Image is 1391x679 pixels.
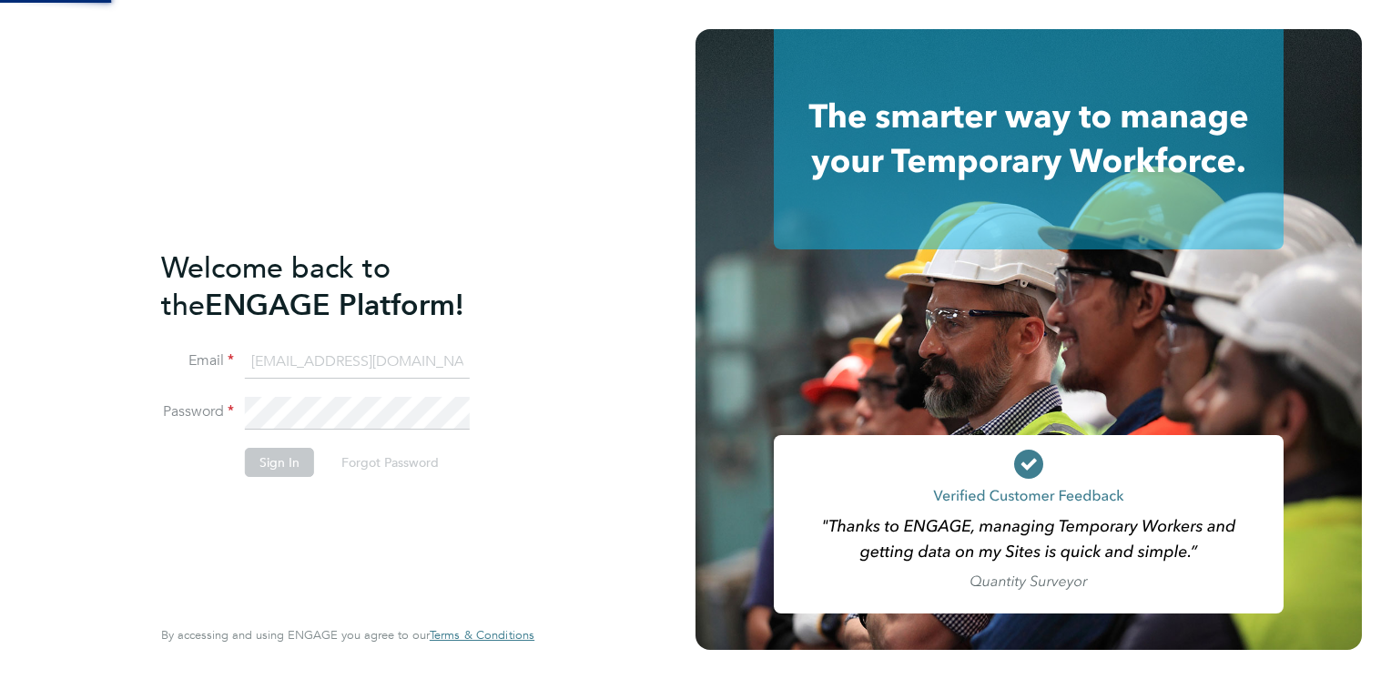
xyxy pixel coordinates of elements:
[245,346,470,379] input: Enter your work email...
[430,627,534,643] span: Terms & Conditions
[161,351,234,370] label: Email
[245,448,314,477] button: Sign In
[161,250,391,323] span: Welcome back to the
[161,627,534,643] span: By accessing and using ENGAGE you agree to our
[327,448,453,477] button: Forgot Password
[161,249,516,324] h2: ENGAGE Platform!
[161,402,234,421] label: Password
[430,628,534,643] a: Terms & Conditions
